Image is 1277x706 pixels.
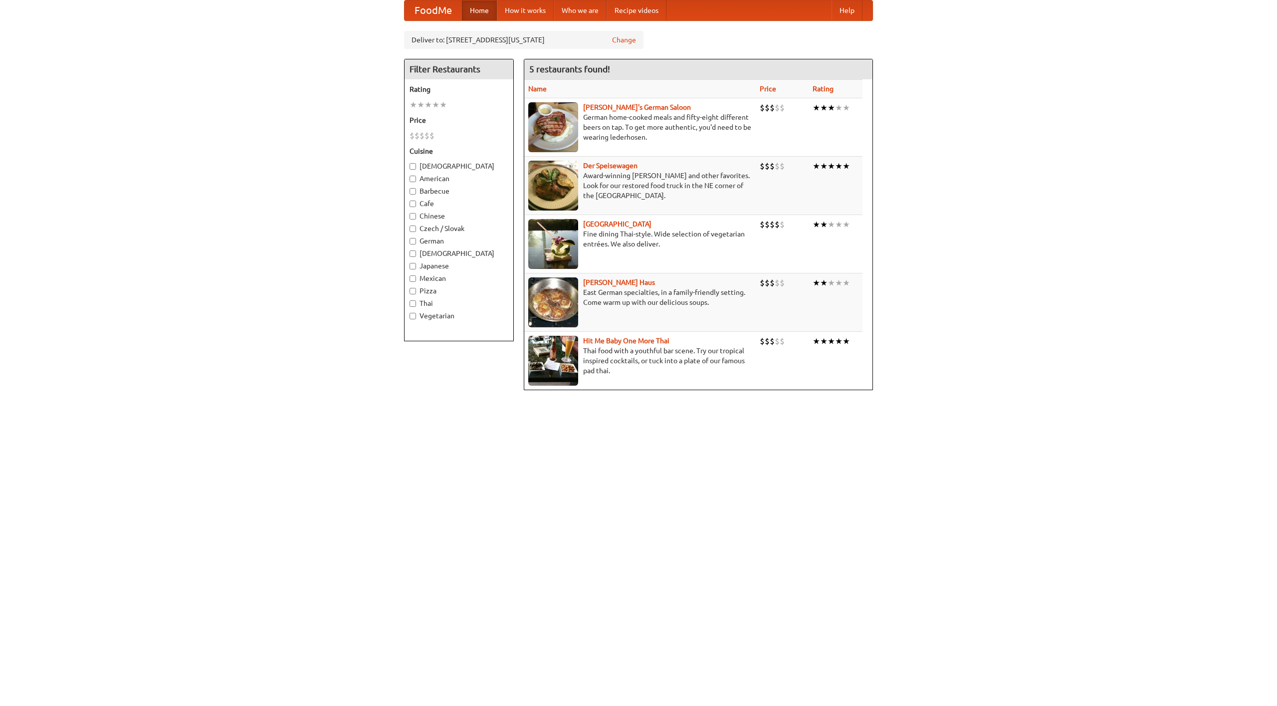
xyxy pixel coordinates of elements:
li: ★ [828,336,835,347]
li: $ [770,336,775,347]
li: ★ [835,277,843,288]
a: Help [832,0,862,20]
input: German [410,238,416,244]
input: Chinese [410,213,416,220]
li: ★ [835,219,843,230]
li: ★ [813,102,820,113]
img: speisewagen.jpg [528,161,578,211]
li: ★ [843,161,850,172]
b: [PERSON_NAME] Haus [583,278,655,286]
input: American [410,176,416,182]
li: $ [760,102,765,113]
a: FoodMe [405,0,462,20]
li: $ [770,277,775,288]
li: ★ [820,161,828,172]
li: ★ [835,336,843,347]
input: Mexican [410,275,416,282]
label: Japanese [410,261,508,271]
li: $ [760,336,765,347]
label: German [410,236,508,246]
p: German home-cooked meals and fifty-eight different beers on tap. To get more authentic, you'd nee... [528,112,752,142]
a: [GEOGRAPHIC_DATA] [583,220,651,228]
li: $ [765,161,770,172]
img: esthers.jpg [528,102,578,152]
li: $ [760,277,765,288]
li: $ [780,161,785,172]
p: East German specialties, in a family-friendly setting. Come warm up with our delicious soups. [528,287,752,307]
input: Czech / Slovak [410,226,416,232]
li: $ [775,161,780,172]
a: Rating [813,85,834,93]
input: Pizza [410,288,416,294]
li: ★ [835,161,843,172]
a: Price [760,85,776,93]
input: Barbecue [410,188,416,195]
li: ★ [813,219,820,230]
ng-pluralize: 5 restaurants found! [529,64,610,74]
a: How it works [497,0,554,20]
li: ★ [820,336,828,347]
h5: Price [410,115,508,125]
label: Barbecue [410,186,508,196]
li: ★ [410,99,417,110]
a: Who we are [554,0,607,20]
li: $ [775,219,780,230]
li: ★ [843,277,850,288]
p: Fine dining Thai-style. Wide selection of vegetarian entrées. We also deliver. [528,229,752,249]
li: $ [770,161,775,172]
label: American [410,174,508,184]
li: ★ [417,99,425,110]
li: $ [765,336,770,347]
label: [DEMOGRAPHIC_DATA] [410,161,508,171]
label: Thai [410,298,508,308]
li: $ [765,277,770,288]
a: Name [528,85,547,93]
li: ★ [828,219,835,230]
input: Cafe [410,201,416,207]
li: $ [429,130,434,141]
li: ★ [425,99,432,110]
a: Der Speisewagen [583,162,638,170]
li: ★ [828,161,835,172]
a: Recipe videos [607,0,666,20]
img: babythai.jpg [528,336,578,386]
li: ★ [843,102,850,113]
li: ★ [813,336,820,347]
input: Japanese [410,263,416,269]
img: kohlhaus.jpg [528,277,578,327]
label: Mexican [410,273,508,283]
h4: Filter Restaurants [405,59,513,79]
b: [PERSON_NAME]'s German Saloon [583,103,691,111]
a: Hit Me Baby One More Thai [583,337,669,345]
label: Vegetarian [410,311,508,321]
input: Vegetarian [410,313,416,319]
label: Pizza [410,286,508,296]
li: ★ [828,102,835,113]
li: ★ [828,277,835,288]
li: $ [765,102,770,113]
p: Award-winning [PERSON_NAME] and other favorites. Look for our restored food truck in the NE corne... [528,171,752,201]
li: $ [760,219,765,230]
input: [DEMOGRAPHIC_DATA] [410,163,416,170]
li: ★ [820,102,828,113]
a: Home [462,0,497,20]
li: $ [420,130,425,141]
h5: Cuisine [410,146,508,156]
input: Thai [410,300,416,307]
li: $ [770,219,775,230]
li: ★ [820,219,828,230]
li: $ [770,102,775,113]
li: ★ [439,99,447,110]
li: $ [760,161,765,172]
li: ★ [813,161,820,172]
li: $ [410,130,415,141]
li: $ [765,219,770,230]
li: $ [425,130,429,141]
p: Thai food with a youthful bar scene. Try our tropical inspired cocktails, or tuck into a plate of... [528,346,752,376]
li: $ [775,336,780,347]
li: ★ [820,277,828,288]
li: ★ [813,277,820,288]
